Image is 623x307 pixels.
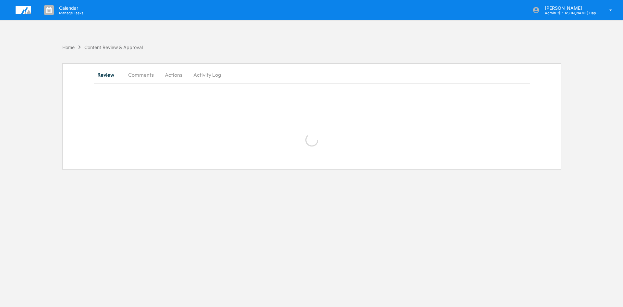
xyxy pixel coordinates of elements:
div: Content Review & Approval [84,45,143,50]
div: secondary tabs example [94,67,530,83]
p: [PERSON_NAME] [540,5,600,11]
p: Admin • [PERSON_NAME] Capital Management [540,11,600,15]
button: Actions [159,67,188,83]
button: Comments [123,67,159,83]
button: Review [94,67,123,83]
img: logo [16,6,31,14]
div: Home [62,45,75,50]
button: Activity Log [188,67,226,83]
p: Calendar [54,5,87,11]
p: Manage Tasks [54,11,87,15]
